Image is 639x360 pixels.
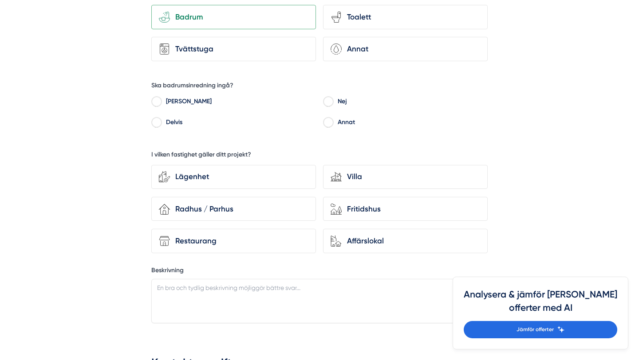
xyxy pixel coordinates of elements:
a: Jämför offerter [464,321,617,338]
label: Beskrivning [151,266,488,277]
h4: Analysera & jämför [PERSON_NAME] offerter med AI [464,288,617,321]
input: Ja [151,99,162,107]
label: Delvis [162,117,316,130]
label: [PERSON_NAME] [162,96,316,109]
h5: I vilken fastighet gäller ditt projekt? [151,150,251,161]
input: Delvis [151,120,162,128]
label: Annat [333,117,488,130]
label: Nej [333,96,488,109]
h5: Ska badrumsinredning ingå? [151,81,233,92]
span: Jämför offerter [517,325,554,334]
input: Nej [323,99,333,107]
input: Annat [323,120,333,128]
